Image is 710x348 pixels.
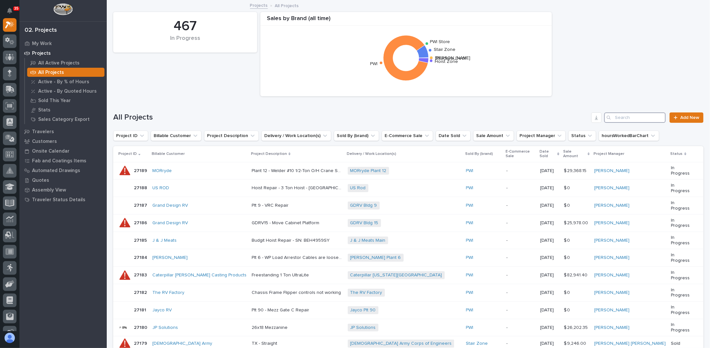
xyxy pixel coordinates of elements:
[350,273,442,278] a: Caterpillar [US_STATE][GEOGRAPHIC_DATA]
[3,331,16,345] button: users-avatar
[134,219,148,226] p: 27186
[350,325,376,331] a: JP Solutions
[152,185,169,191] a: US ROD
[113,131,148,141] button: Project ID
[430,40,450,44] text: PWI Store
[507,238,535,243] p: -
[671,322,693,333] p: In Progress
[38,79,89,85] p: Active - By % of Hours
[113,301,704,319] tr: 2718127181 Jayco RV Plt 90 - Mezz Gate C RepairPlt 90 - Mezz Gate C Repair Jayco Plt 90 PWI -[DAT...
[540,203,559,208] p: [DATE]
[507,273,535,278] p: -
[594,255,629,261] a: [PERSON_NAME]
[671,341,693,346] p: Sold
[152,220,188,226] a: Grand Design RV
[32,129,54,135] p: Travelers
[671,165,693,176] p: In Progress
[466,238,474,243] a: PWI
[32,139,57,145] p: Customers
[32,178,49,183] p: Quotes
[507,341,535,346] p: -
[134,254,148,261] p: 27184
[152,238,177,243] a: J & J Meats
[38,98,71,104] p: Sold This Year
[134,167,148,174] p: 27189
[507,325,535,331] p: -
[38,60,80,66] p: All Active Projects
[350,185,366,191] a: US Rod
[113,267,704,284] tr: 2718327183 Caterpillar [PERSON_NAME] Casting Products Freestanding 1 Ton UltraLiteFreestanding 1 ...
[350,203,377,208] a: GDRV Bldg 9
[113,319,704,336] tr: 2718027180 JP Solutions 26x18 Mezzanine26x18 Mezzanine JP Solutions PWI -[DATE]$ 26,202.35$ 26,20...
[350,168,387,174] a: MORryde Plant 12
[540,238,559,243] p: [DATE]
[517,131,566,141] button: Project Manager
[350,307,376,313] a: Jayco Plt 90
[599,131,659,141] button: hoursWorkedBarChart
[466,325,474,331] a: PWI
[38,117,90,122] p: Sales Category Export
[32,168,80,174] p: Automated Drawings
[506,148,536,160] p: E-Commerce Sale
[118,150,137,157] p: Project ID
[594,203,629,208] a: [PERSON_NAME]
[204,131,259,141] button: Project Description
[564,167,588,174] p: $ 29,368.15
[113,214,704,232] tr: 2718627186 Grand Design RV GDRV15 - Move Cabinet PlatformGDRV15 - Move Cabinet Platform GDRV Bldg...
[466,168,474,174] a: PWI
[152,168,172,174] a: MORryde
[564,271,589,278] p: $ 82,941.40
[594,290,629,296] a: [PERSON_NAME]
[152,341,212,346] a: [DEMOGRAPHIC_DATA] Army
[671,183,693,194] p: In Progress
[32,197,85,203] p: Traveler Status Details
[19,166,107,175] a: Automated Drawings
[671,270,693,281] p: In Progress
[604,112,666,123] div: Search
[32,148,70,154] p: Onsite Calendar
[334,131,379,141] button: Sold By (brand)
[38,107,50,113] p: Stats
[25,58,107,67] a: All Active Projects
[152,325,178,331] a: JP Solutions
[252,271,310,278] p: Freestanding 1 Ton UltraLite
[25,115,107,124] a: Sales Category Export
[252,184,344,191] p: Hoist Repair - 3 Ton Hoist - [GEOGRAPHIC_DATA] / [GEOGRAPHIC_DATA]
[350,341,452,346] a: [DEMOGRAPHIC_DATA] Army Corps of Engineers
[466,341,488,346] a: Stair Zone
[507,290,535,296] p: -
[113,232,704,249] tr: 2718527185 J & J Meats Budgit Hoist Repair - SN: BEH4959SYBudgit Hoist Repair - SN: BEH4959SY J &...
[134,289,148,296] p: 27182
[350,255,401,261] a: [PERSON_NAME] Plant 6
[32,187,66,193] p: Assembly View
[382,131,433,141] button: E-Commerce Sale
[564,340,588,346] p: $ 9,246.00
[436,131,471,141] button: Date Sold
[151,131,202,141] button: Billable Customer
[14,6,18,11] p: 35
[435,59,458,64] text: Hoist Zone
[134,237,148,243] p: 27185
[670,112,704,123] a: Add New
[25,77,107,86] a: Active - By % of Hours
[540,290,559,296] p: [DATE]
[252,289,342,296] p: Chassis Frame Flipper controls not working
[113,113,589,122] h1: All Projects
[260,15,552,26] div: Sales by Brand (all time)
[113,249,704,267] tr: 2718427184 [PERSON_NAME] Plt 6 - WP Load Arrestor Cables are loose - WP 6-6 & 6-7Plt 6 - WP Load ...
[152,203,188,208] a: Grand Design RV
[252,324,289,331] p: 26x18 Mezzanine
[434,47,455,52] text: Stair Zone
[19,185,107,195] a: Assembly View
[134,202,148,208] p: 27187
[563,148,586,160] p: Sale Amount
[540,273,559,278] p: [DATE]
[564,202,572,208] p: $ 0
[671,305,693,316] p: In Progress
[466,273,474,278] a: PWI
[25,27,57,34] div: 02. Projects
[347,150,397,157] p: Delivery / Work Location(s)
[540,168,559,174] p: [DATE]
[466,290,474,296] a: PWI
[134,306,147,313] p: 27181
